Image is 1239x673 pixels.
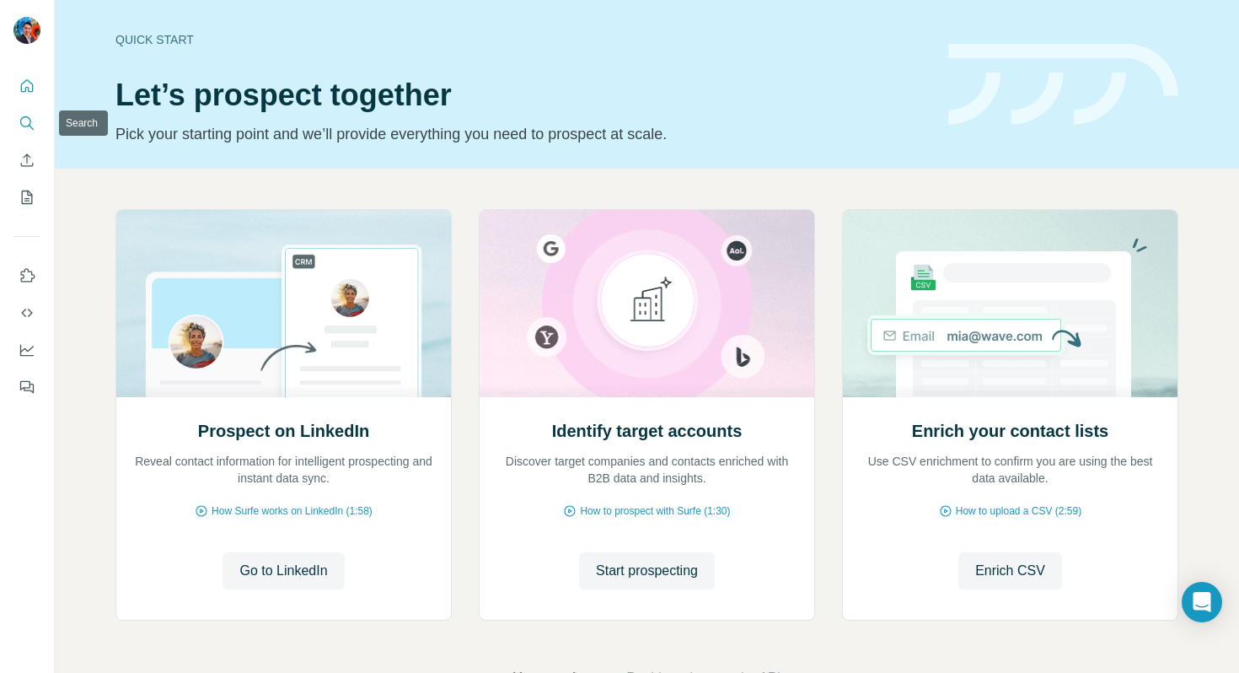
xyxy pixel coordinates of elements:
button: Start prospecting [579,552,715,590]
button: Enrich CSV [958,552,1062,590]
div: Open Intercom Messenger [1182,582,1222,622]
h2: Prospect on LinkedIn [198,419,369,443]
h2: Identify target accounts [552,419,743,443]
img: banner [948,44,1178,126]
p: Use CSV enrichment to confirm you are using the best data available. [860,453,1161,487]
img: Avatar [13,17,40,44]
img: Identify target accounts [479,210,815,397]
button: Use Surfe API [13,298,40,328]
p: Pick your starting point and we’ll provide everything you need to prospect at scale. [115,122,928,146]
img: Enrich your contact lists [842,210,1178,397]
span: How to upload a CSV (2:59) [956,503,1081,519]
button: Search [13,108,40,138]
span: Enrich CSV [975,561,1045,581]
button: Dashboard [13,335,40,365]
span: Go to LinkedIn [239,561,327,581]
span: Start prospecting [596,561,698,581]
button: Use Surfe on LinkedIn [13,261,40,291]
span: How to prospect with Surfe (1:30) [580,503,730,519]
button: Feedback [13,372,40,402]
span: How Surfe works on LinkedIn (1:58) [212,503,373,519]
button: Enrich CSV [13,145,40,175]
button: Quick start [13,71,40,101]
img: Prospect on LinkedIn [115,210,452,397]
h1: Let’s prospect together [115,78,928,112]
h2: Enrich your contact lists [912,419,1108,443]
div: Quick start [115,31,928,48]
button: My lists [13,182,40,213]
p: Discover target companies and contacts enriched with B2B data and insights. [496,453,797,487]
button: Go to LinkedIn [223,552,344,590]
p: Reveal contact information for intelligent prospecting and instant data sync. [133,453,434,487]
